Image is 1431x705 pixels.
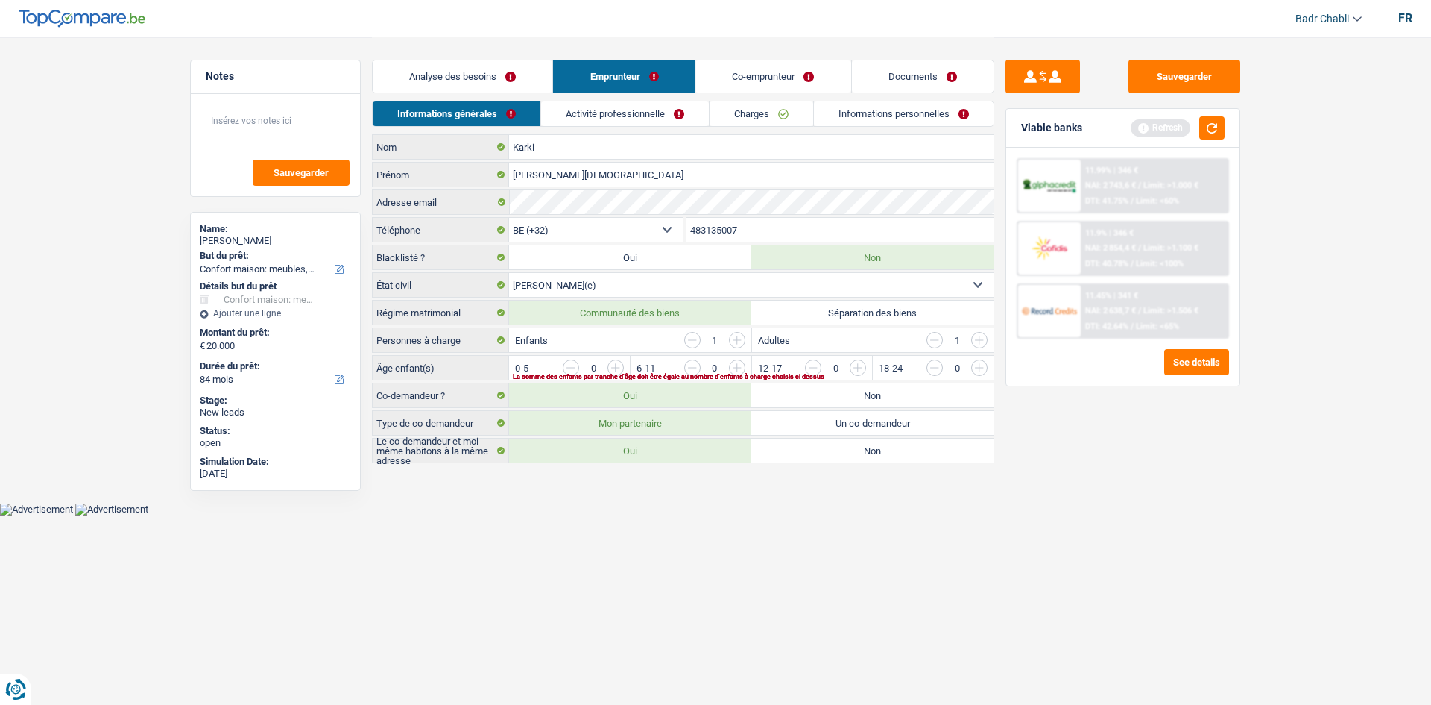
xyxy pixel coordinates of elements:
[1164,349,1229,375] button: See details
[1131,322,1134,331] span: /
[814,101,994,126] a: Informations personnelles
[1086,322,1129,331] span: DTI: 42.64%
[1022,178,1077,195] img: AlphaCredit
[1086,291,1139,301] div: 11.45% | 341 €
[710,101,813,126] a: Charges
[19,10,145,28] img: TopCompare Logo
[200,281,351,292] div: Détails but du prêt
[553,60,695,93] a: Emprunteur
[200,250,348,262] label: But du prêt:
[708,336,721,345] div: 1
[1139,306,1142,316] span: /
[200,437,351,449] div: open
[509,301,751,325] label: Communauté des biens
[200,468,351,480] div: [DATE]
[1139,243,1142,253] span: /
[1086,196,1129,206] span: DTI: 41.75%
[509,411,751,435] label: Mon partenaire
[509,439,751,463] label: Oui
[1021,122,1082,134] div: Viable banks
[1137,322,1180,331] span: Limit: <65%
[373,383,509,407] label: Co-demandeur ?
[206,70,345,83] h5: Notes
[1398,11,1412,25] div: fr
[1086,243,1137,253] span: NAI: 2 854,4 €
[200,395,351,407] div: Stage:
[1086,228,1134,238] div: 11.9% | 346 €
[1137,196,1180,206] span: Limit: <60%
[696,60,851,93] a: Co-emprunteur
[513,374,944,380] div: La somme des enfants par tranche d'âge doit être égale au nombre d'enfants à charge choisis ci-de...
[373,439,509,463] label: Le co-demandeur et moi-même habitons à la même adresse
[200,425,351,437] div: Status:
[686,218,994,242] input: 401020304
[1131,259,1134,269] span: /
[509,383,751,407] label: Oui
[751,301,994,325] label: Séparation des biens
[1086,306,1137,316] span: NAI: 2 638,7 €
[758,336,790,345] label: Adultes
[751,411,994,435] label: Un co-demandeur
[75,504,148,516] img: Advertisement
[852,60,994,93] a: Documents
[541,101,709,126] a: Activité professionnelle
[373,60,552,93] a: Analyse des besoins
[373,135,509,159] label: Nom
[373,218,509,242] label: Téléphone
[1137,259,1184,269] span: Limit: <100%
[200,340,205,352] span: €
[751,245,994,269] label: Non
[373,328,509,352] label: Personnes à charge
[1086,166,1139,175] div: 11.99% | 346 €
[1144,306,1199,316] span: Limit: >1.506 €
[373,245,509,269] label: Blacklisté ?
[373,273,509,297] label: État civil
[200,407,351,419] div: New leads
[1144,243,1199,253] span: Limit: >1.100 €
[373,101,540,126] a: Informations générales
[1283,7,1362,31] a: Badr Chabli
[200,308,351,319] div: Ajouter une ligne
[1144,181,1199,190] span: Limit: >1.000 €
[373,301,509,325] label: Régime matrimonial
[1022,297,1077,325] img: Record Credits
[200,456,351,468] div: Simulation Date:
[1131,119,1190,136] div: Refresh
[1295,13,1349,25] span: Badr Chabli
[751,383,994,407] label: Non
[515,363,528,373] label: 0-5
[509,245,751,269] label: Oui
[1131,196,1134,206] span: /
[200,327,348,339] label: Montant du prêt:
[373,163,509,187] label: Prénom
[1128,60,1240,93] button: Sauvegarder
[751,439,994,463] label: Non
[515,336,548,345] label: Enfants
[1086,181,1137,190] span: NAI: 2 743,6 €
[950,336,964,345] div: 1
[200,360,348,372] label: Durée du prêt:
[373,411,509,435] label: Type de co-demandeur
[1086,259,1129,269] span: DTI: 40.78%
[373,356,509,380] label: Âge enfant(s)
[587,363,600,373] div: 0
[1022,234,1077,262] img: Cofidis
[200,235,351,247] div: [PERSON_NAME]
[373,190,509,214] label: Adresse email
[200,223,351,235] div: Name:
[1139,181,1142,190] span: /
[253,160,350,186] button: Sauvegarder
[274,168,329,178] span: Sauvegarder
